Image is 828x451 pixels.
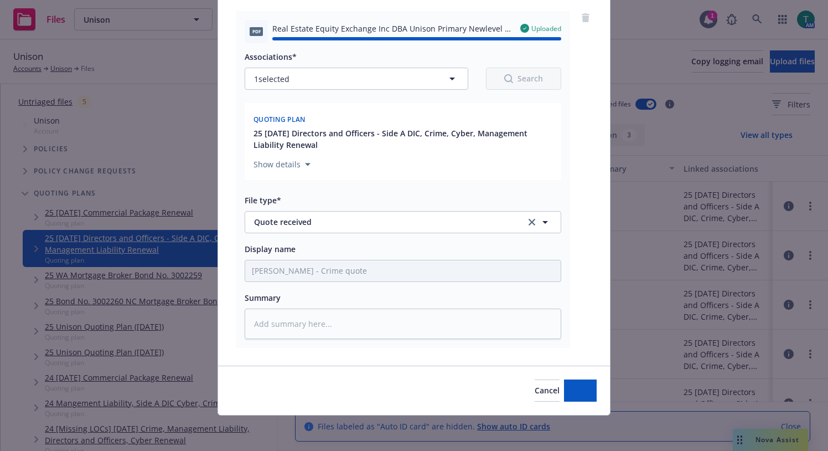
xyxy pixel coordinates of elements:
span: Associations* [245,52,297,62]
a: remove [579,11,592,24]
span: Quote received [254,216,510,228]
button: Cancel [535,380,560,402]
span: Uploaded [531,24,561,33]
button: 25 [DATE] Directors and Officers - Side A DIC, Crime, Cyber, Management Liability Renewal [253,127,555,151]
span: Real Estate Equity Exchange Inc DBA Unison Primary Newlevel FI Crime Lineslip 2025.pdf [272,23,511,34]
span: Add files [564,385,597,396]
span: Display name [245,244,296,254]
button: Add files [564,380,597,402]
button: 1selected [245,68,468,90]
span: 1 selected [254,73,289,85]
a: clear selection [525,216,539,229]
span: pdf [250,27,263,35]
span: Cancel [535,385,560,396]
span: Quoting plan [253,115,306,124]
input: Add display name here... [245,260,561,281]
span: Summary [245,293,281,303]
span: File type* [245,195,281,206]
button: Show details [249,158,315,171]
button: Quote receivedclear selection [245,211,561,233]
